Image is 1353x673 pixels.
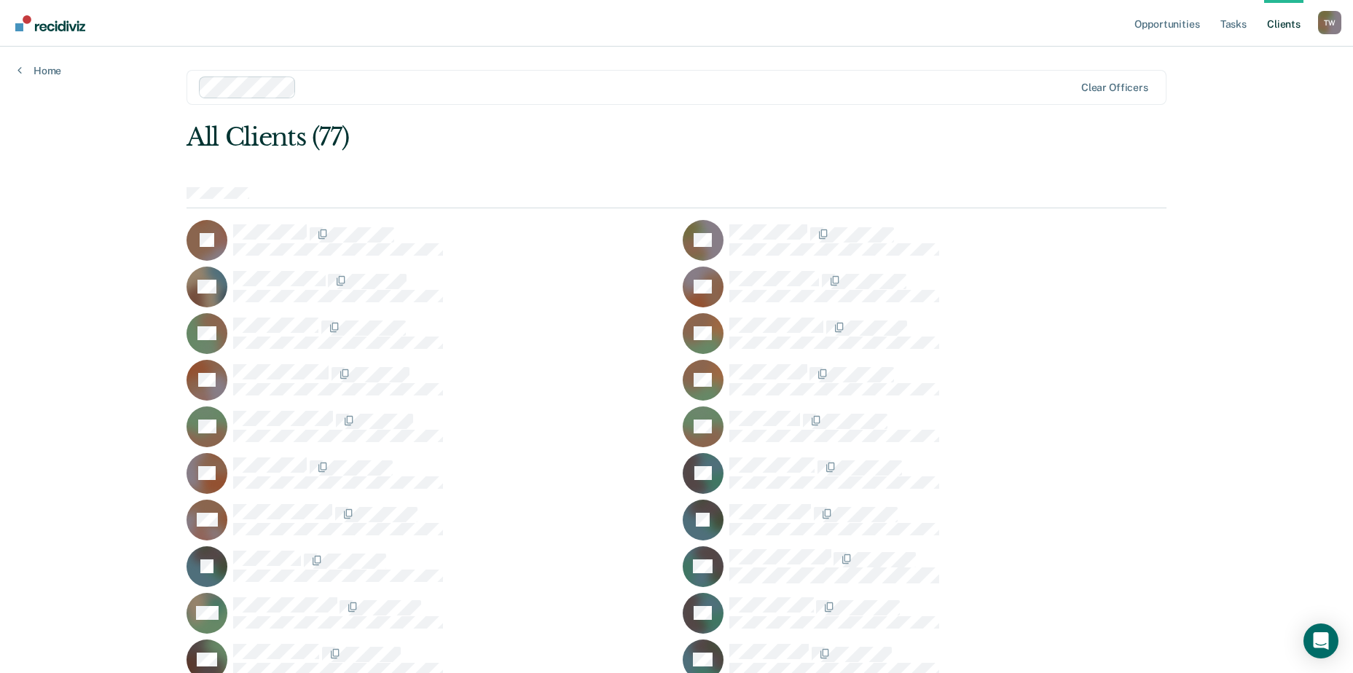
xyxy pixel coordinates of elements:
[1318,11,1341,34] button: Profile dropdown button
[187,122,970,152] div: All Clients (77)
[1303,623,1338,658] div: Open Intercom Messenger
[17,64,61,77] a: Home
[1318,11,1341,34] div: T W
[1081,82,1148,94] div: Clear officers
[15,15,85,31] img: Recidiviz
